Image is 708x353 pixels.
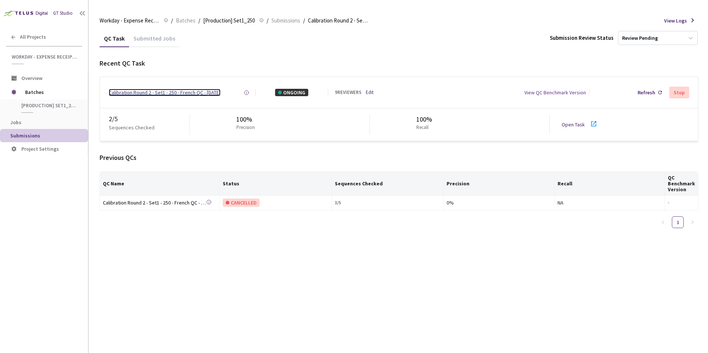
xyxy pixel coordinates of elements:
[674,90,685,95] div: Stop
[672,216,684,228] li: 1
[203,16,255,25] span: [Production] Set1_250
[690,220,695,224] span: right
[53,10,73,17] div: GT Studio
[21,75,42,81] span: Overview
[236,124,255,131] p: Precision
[267,16,268,25] li: /
[100,35,129,47] div: QC Task
[668,199,695,206] div: -
[220,172,332,196] th: Status
[129,35,180,47] div: Submitted Jobs
[416,115,432,124] div: 100%
[416,124,429,131] p: Recall
[236,115,258,124] div: 100%
[562,121,585,128] a: Open Task
[558,199,662,207] div: NA
[21,146,59,152] span: Project Settings
[661,220,665,224] span: left
[366,89,374,96] a: Edit
[174,16,197,24] a: Batches
[444,172,555,196] th: Precision
[176,16,195,25] span: Batches
[10,132,40,139] span: Submissions
[20,34,46,40] span: All Projects
[103,199,206,207] a: Calibration Round 2 - Set1 - 250 - French QC - [DATE]
[308,16,368,25] span: Calibration Round 2 - Set1 - 250 - French
[100,59,698,68] div: Recent QC Task
[171,16,173,25] li: /
[524,89,586,96] div: View QC Benchmark Version
[109,114,190,124] div: 2 / 5
[332,172,443,196] th: Sequences Checked
[25,85,76,99] span: Batches
[100,16,159,25] span: Workday - Expense Receipt Extraction
[109,89,221,96] a: Calibration Round 2 - Set1 - 250 - French QC - [DATE]
[665,172,698,196] th: QC Benchmark Version
[275,89,308,96] div: ONGOING
[687,216,698,228] button: right
[335,89,361,96] div: 9 REVIEWERS
[664,17,687,24] span: View Logs
[21,102,76,109] span: [Production] Set1_250
[100,172,220,196] th: QC Name
[12,54,78,60] span: Workday - Expense Receipt Extraction
[672,217,683,228] a: 1
[100,153,698,162] div: Previous QCs
[10,119,21,126] span: Jobs
[270,16,302,24] a: Submissions
[271,16,300,25] span: Submissions
[109,124,155,131] p: Sequences Checked
[303,16,305,25] li: /
[550,34,614,42] div: Submission Review Status
[335,199,440,206] div: 3 / 5
[447,199,551,207] div: 0%
[555,172,665,196] th: Recall
[198,16,200,25] li: /
[622,35,658,42] div: Review Pending
[657,216,669,228] button: left
[657,216,669,228] li: Previous Page
[638,89,655,96] div: Refresh
[687,216,698,228] li: Next Page
[223,199,260,207] div: CANCELLED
